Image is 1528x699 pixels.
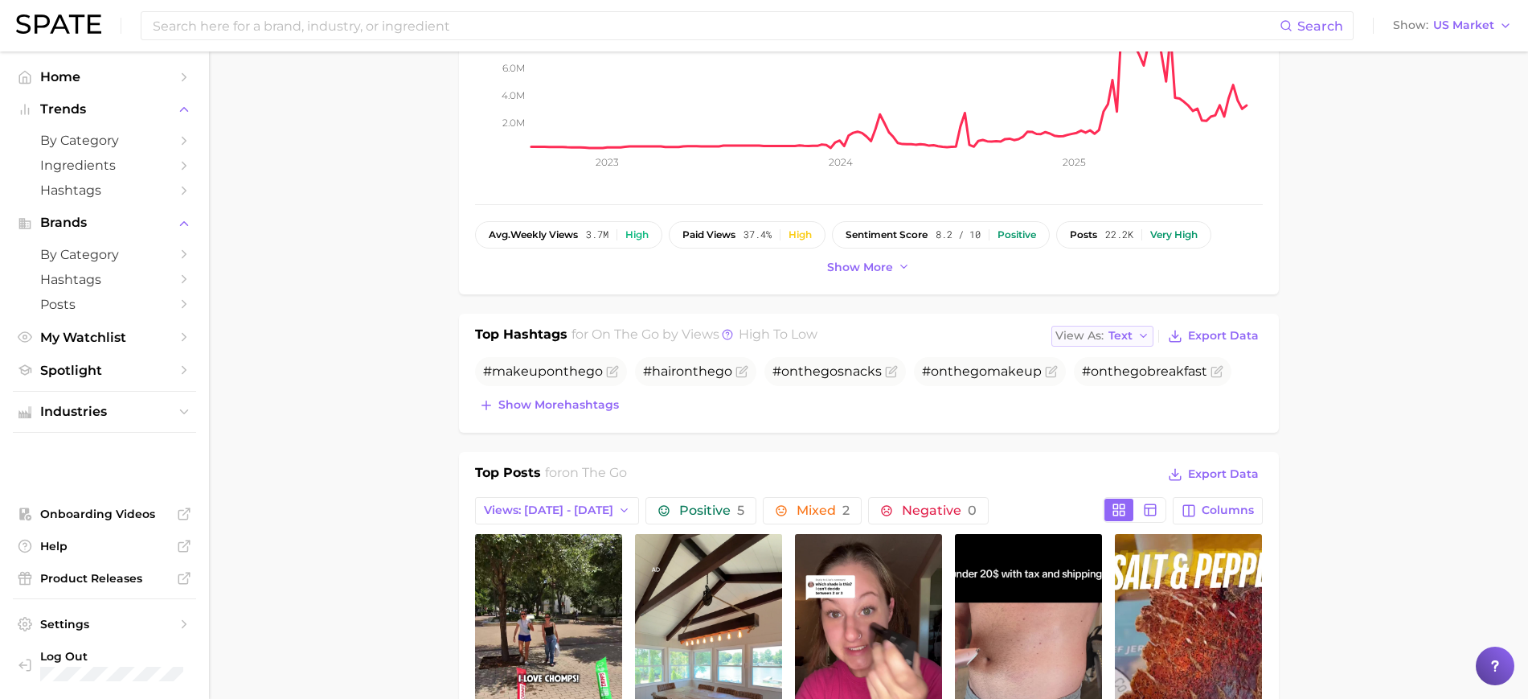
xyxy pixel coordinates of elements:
[948,364,970,379] span: the
[13,358,196,383] a: Spotlight
[563,364,586,379] span: the
[970,364,987,379] span: go
[40,539,169,553] span: Help
[789,229,812,241] div: High
[151,12,1280,39] input: Search here for a brand, industry, or ingredient
[13,211,196,235] button: Brands
[502,89,525,101] tspan: 4.0m
[1091,364,1108,379] span: on
[13,64,196,89] a: Home
[676,364,693,379] span: on
[545,463,627,487] h2: for
[40,649,183,664] span: Log Out
[489,228,510,241] abbr: average
[797,504,850,517] span: Mixed
[13,97,196,121] button: Trends
[586,364,603,379] span: go
[16,14,101,34] img: SPATE
[40,297,169,312] span: Posts
[1051,326,1154,347] button: View AsText
[13,242,196,267] a: by Category
[562,465,627,480] span: on the go
[1105,229,1133,241] span: 22.2k
[1188,467,1259,481] span: Export Data
[475,221,662,249] button: avg.weekly views3.7mHigh
[475,325,567,347] h1: Top Hashtags
[606,365,619,378] button: Flag as miscategorized or irrelevant
[475,394,623,417] button: Show morehashtags
[1393,21,1428,30] span: Show
[40,158,169,173] span: Ingredients
[475,497,640,524] button: Views: [DATE] - [DATE]
[13,502,196,526] a: Onboarding Videos
[13,534,196,558] a: Help
[489,229,578,241] span: weekly views
[679,504,744,517] span: Positive
[1070,229,1097,241] span: posts
[40,617,169,631] span: Settings
[13,153,196,178] a: Ingredients
[798,364,821,379] span: the
[931,364,948,379] span: on
[502,117,525,129] tspan: 2.0m
[475,463,541,487] h1: Top Posts
[735,365,748,378] button: Flag as miscategorized or irrelevant
[498,398,619,412] span: Show more hashtags
[1389,15,1516,36] button: ShowUS Market
[1062,156,1085,168] tspan: 2025
[484,504,613,517] span: Views: [DATE] - [DATE]
[1108,331,1133,340] span: Text
[936,229,981,241] span: 8.2 / 10
[571,325,817,347] h2: for by Views
[13,612,196,636] a: Settings
[40,571,169,586] span: Product Releases
[968,503,977,518] span: 0
[669,221,825,249] button: paid views37.4%High
[1082,364,1207,379] span: # breakfast
[40,405,169,419] span: Industries
[922,364,1042,379] span: # makeup
[502,62,525,74] tspan: 6.0m
[40,133,169,148] span: by Category
[682,229,735,241] span: paid views
[693,364,715,379] span: the
[40,102,169,117] span: Trends
[1211,365,1223,378] button: Flag as miscategorized or irrelevant
[40,363,169,378] span: Spotlight
[40,216,169,230] span: Brands
[40,330,169,345] span: My Watchlist
[842,503,850,518] span: 2
[1150,229,1198,241] div: Very high
[1055,331,1104,340] span: View As
[13,292,196,317] a: Posts
[1202,504,1254,517] span: Columns
[13,178,196,203] a: Hashtags
[40,69,169,84] span: Home
[643,364,732,379] span: #hair
[828,156,852,168] tspan: 2024
[823,257,915,278] button: Show more
[596,156,619,168] tspan: 2023
[1056,221,1211,249] button: posts22.2kVery high
[998,229,1036,241] div: Positive
[885,365,898,378] button: Flag as miscategorized or irrelevant
[547,364,563,379] span: on
[625,229,649,241] div: High
[13,566,196,590] a: Product Releases
[483,364,603,379] span: #makeup
[1045,365,1058,378] button: Flag as miscategorized or irrelevant
[739,327,817,342] span: high to low
[586,229,608,241] span: 3.7m
[13,267,196,292] a: Hashtags
[40,247,169,262] span: by Category
[13,325,196,350] a: My Watchlist
[592,327,659,342] span: on the go
[40,183,169,198] span: Hashtags
[737,503,744,518] span: 5
[846,229,928,241] span: sentiment score
[13,400,196,424] button: Industries
[1433,21,1494,30] span: US Market
[1188,329,1259,343] span: Export Data
[832,221,1050,249] button: sentiment score8.2 / 10Positive
[40,272,169,287] span: Hashtags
